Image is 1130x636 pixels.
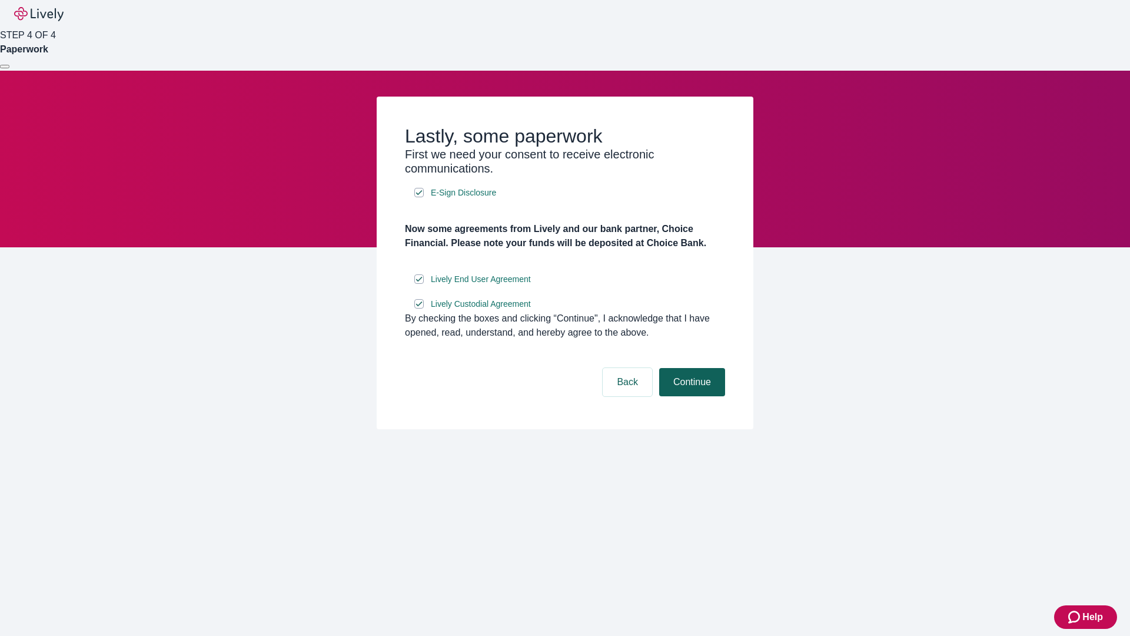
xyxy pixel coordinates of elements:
span: Lively Custodial Agreement [431,298,531,310]
h2: Lastly, some paperwork [405,125,725,147]
span: E-Sign Disclosure [431,187,496,199]
h3: First we need your consent to receive electronic communications. [405,147,725,175]
a: e-sign disclosure document [428,272,533,287]
button: Continue [659,368,725,396]
h4: Now some agreements from Lively and our bank partner, Choice Financial. Please note your funds wi... [405,222,725,250]
span: Lively End User Agreement [431,273,531,286]
img: Lively [14,7,64,21]
button: Back [603,368,652,396]
a: e-sign disclosure document [428,297,533,312]
div: By checking the boxes and clicking “Continue", I acknowledge that I have opened, read, understand... [405,312,725,340]
span: Help [1082,610,1103,624]
a: e-sign disclosure document [428,185,498,200]
svg: Zendesk support icon [1068,610,1082,624]
button: Zendesk support iconHelp [1054,605,1117,629]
